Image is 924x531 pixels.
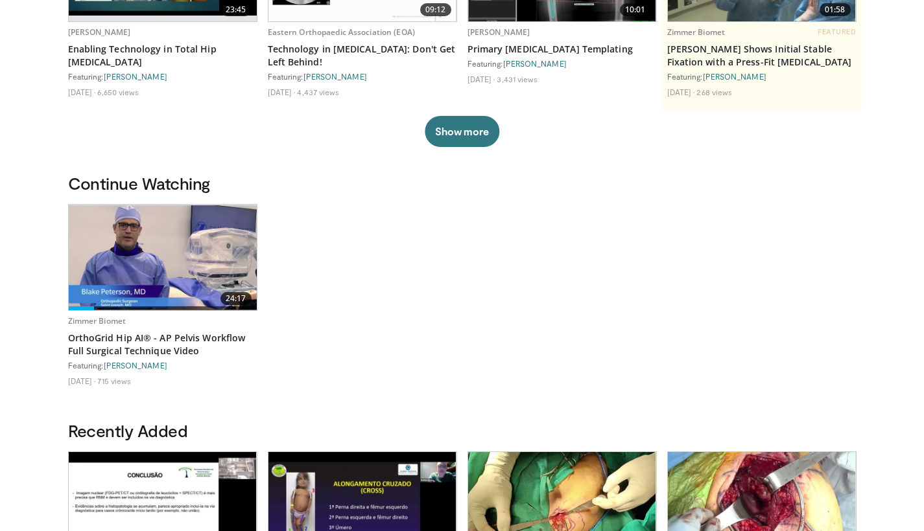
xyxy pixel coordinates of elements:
[820,3,851,16] span: 01:58
[620,3,651,16] span: 10:01
[468,27,530,38] a: [PERSON_NAME]
[69,205,257,310] a: 24:17
[667,87,695,97] li: [DATE]
[68,315,126,326] a: Zimmer Biomet
[97,376,131,386] li: 715 views
[68,420,857,441] h3: Recently Added
[667,27,726,38] a: Zimmer Biomet
[667,43,857,69] a: [PERSON_NAME] Shows Initial Stable Fixation with a Press-Fit [MEDICAL_DATA]
[667,71,857,82] div: Featuring:
[68,43,257,69] a: Enabling Technology in Total Hip [MEDICAL_DATA]
[297,87,339,97] li: 4,437 views
[68,332,257,357] a: OrthoGrid Hip AI® - AP Pelvis Workflow Full Surgical Technique Video
[69,205,257,310] img: c80c1d29-5d08-4b57-b833-2b3295cd5297.620x360_q85_upscale.jpg
[68,376,96,386] li: [DATE]
[220,292,252,305] span: 24:17
[497,74,538,84] li: 3,431 views
[303,72,367,81] a: [PERSON_NAME]
[503,59,567,68] a: [PERSON_NAME]
[468,43,657,56] a: Primary [MEDICAL_DATA] Templating
[104,72,167,81] a: [PERSON_NAME]
[268,43,457,69] a: Technology in [MEDICAL_DATA]: Don't Get Left Behind!
[425,116,499,147] button: Show more
[268,27,415,38] a: Eastern Orthopaedic Association (EOA)
[68,173,857,194] h3: Continue Watching
[268,71,457,82] div: Featuring:
[818,27,856,36] span: FEATURED
[268,87,296,97] li: [DATE]
[68,27,131,38] a: [PERSON_NAME]
[68,360,257,370] div: Featuring:
[420,3,451,16] span: 09:12
[68,87,96,97] li: [DATE]
[696,87,732,97] li: 268 views
[703,72,766,81] a: [PERSON_NAME]
[104,361,167,370] a: [PERSON_NAME]
[220,3,252,16] span: 23:45
[68,71,257,82] div: Featuring:
[468,74,495,84] li: [DATE]
[97,87,139,97] li: 6,650 views
[468,58,657,69] div: Featuring:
